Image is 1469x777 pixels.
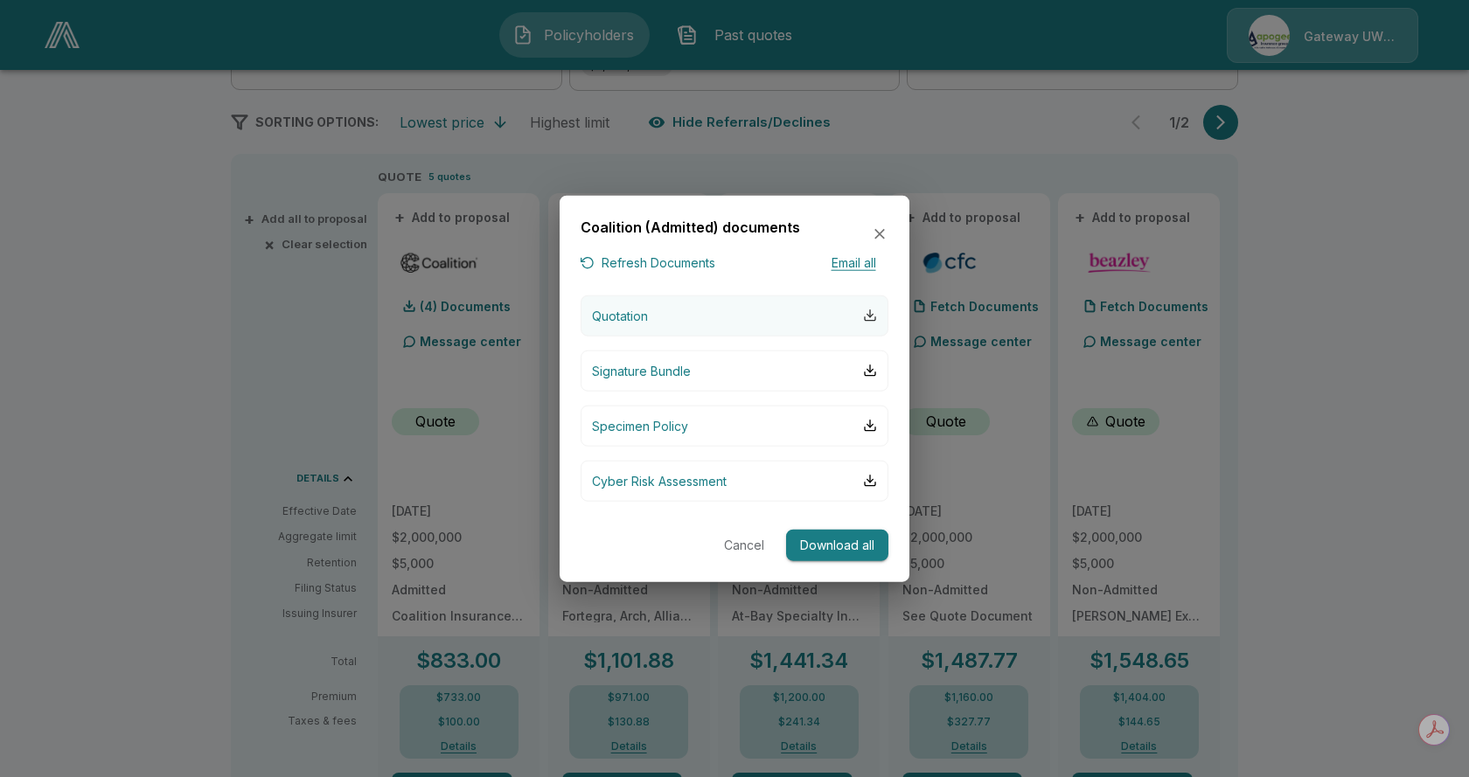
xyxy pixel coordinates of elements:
button: Cyber Risk Assessment [581,460,888,501]
button: Download all [786,529,888,561]
button: Refresh Documents [581,253,715,274]
button: Cancel [716,529,772,561]
p: Quotation [592,306,648,324]
button: Specimen Policy [581,405,888,446]
p: Specimen Policy [592,416,688,434]
p: Signature Bundle [592,361,691,379]
button: Quotation [581,295,888,336]
button: Email all [818,253,888,274]
h6: Coalition (Admitted) documents [581,216,800,239]
button: Signature Bundle [581,350,888,391]
p: Cyber Risk Assessment [592,471,727,489]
